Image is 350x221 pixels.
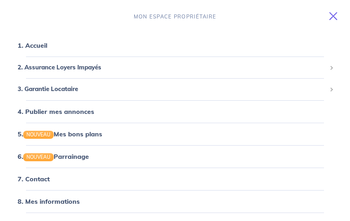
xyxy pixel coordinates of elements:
[10,81,340,97] div: 3. Garantie Locataire
[10,193,340,209] div: 8. Mes informations
[18,152,89,160] a: 6.NOUVEAUParrainage
[10,126,340,142] div: 5.NOUVEAUMes bons plans
[18,175,50,183] a: 7. Contact
[10,60,340,75] div: 2. Assurance Loyers Impayés
[320,6,350,26] button: Toggle navigation
[18,130,102,138] a: 5.NOUVEAUMes bons plans
[18,85,326,94] span: 3. Garantie Locataire
[18,107,94,116] a: 4. Publier mes annonces
[18,197,80,205] a: 8. Mes informations
[10,171,340,187] div: 7. Contact
[10,148,340,164] div: 6.NOUVEAUParrainage
[134,13,216,20] p: MON ESPACE PROPRIÉTAIRE
[10,103,340,120] div: 4. Publier mes annonces
[10,37,340,53] div: 1. Accueil
[18,41,47,49] a: 1. Accueil
[18,63,326,72] span: 2. Assurance Loyers Impayés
